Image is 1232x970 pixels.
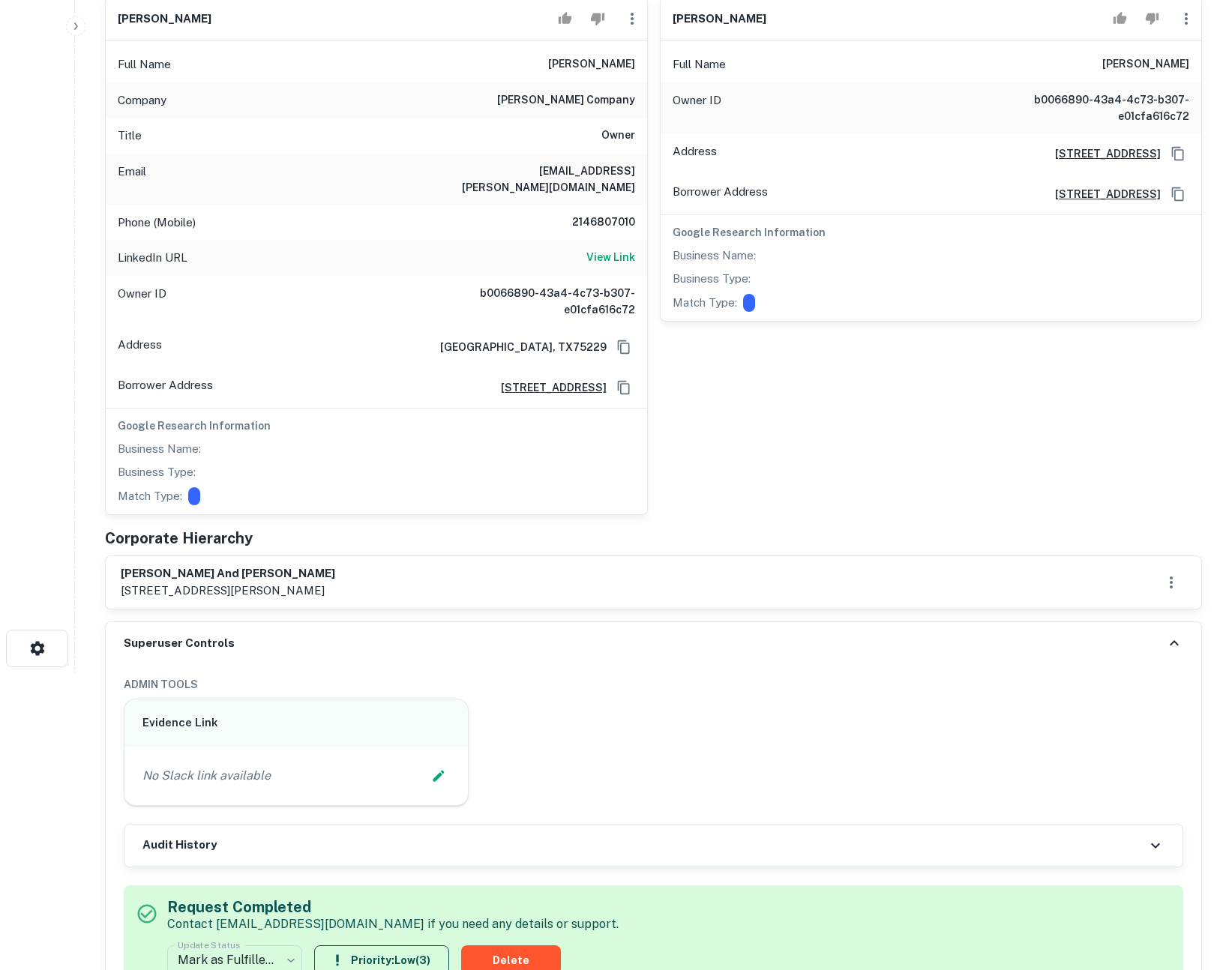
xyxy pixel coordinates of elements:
h6: [GEOGRAPHIC_DATA], TX75229 [428,339,607,355]
p: Business Type: [118,463,196,481]
h6: [PERSON_NAME] company [497,91,635,109]
button: Edit Slack Link [427,765,450,787]
a: View Link [586,249,635,267]
p: Email [118,163,146,196]
button: Reject [584,4,610,34]
p: Match Type: [673,294,737,312]
h6: Evidence Link [142,714,450,732]
p: Match Type: [118,487,182,505]
p: LinkedIn URL [118,249,187,267]
h6: b0066890-43a4-4c73-b307-e01cfa616c72 [1009,91,1189,124]
h6: Owner [601,127,635,145]
p: Company [118,91,166,109]
label: Update Status [178,939,240,951]
h6: [PERSON_NAME] [673,10,766,28]
button: Copy Address [613,336,635,358]
iframe: Chat Widget [1157,850,1232,922]
p: Title [118,127,142,145]
h6: [PERSON_NAME] and [PERSON_NAME] [121,565,335,582]
p: Borrower Address [673,183,768,205]
h6: Google Research Information [118,418,635,434]
h5: Request Completed [167,896,619,918]
button: Accept [1107,4,1133,34]
p: Owner ID [673,91,721,124]
h6: 2146807010 [545,214,635,232]
p: Contact [EMAIL_ADDRESS][DOMAIN_NAME] if you need any details or support. [167,915,619,933]
button: Reject [1139,4,1165,34]
button: Copy Address [1167,183,1189,205]
h6: Superuser Controls [124,635,235,652]
h6: b0066890-43a4-4c73-b307-e01cfa616c72 [455,285,635,318]
button: Copy Address [1167,142,1189,165]
p: Owner ID [118,285,166,318]
p: No Slack link available [142,767,271,785]
button: Copy Address [613,376,635,399]
h6: [PERSON_NAME] [118,10,211,28]
p: Business Name: [673,247,756,265]
p: Business Type: [673,270,751,288]
p: Address [673,142,717,165]
p: Business Name: [118,440,201,458]
h6: ADMIN TOOLS [124,676,1183,693]
h6: View Link [586,249,635,265]
h5: Corporate Hierarchy [105,527,253,549]
h6: [PERSON_NAME] [1102,55,1189,73]
p: Address [118,336,162,358]
p: Phone (Mobile) [118,214,196,232]
a: [STREET_ADDRESS] [1043,186,1161,202]
h6: [EMAIL_ADDRESS][PERSON_NAME][DOMAIN_NAME] [455,163,635,196]
a: [STREET_ADDRESS] [489,379,607,396]
h6: Google Research Information [673,224,1190,241]
p: [STREET_ADDRESS][PERSON_NAME] [121,582,335,600]
p: Full Name [673,55,726,73]
button: Accept [552,4,578,34]
a: [STREET_ADDRESS] [1043,145,1161,162]
p: Borrower Address [118,376,213,399]
p: Full Name [118,55,171,73]
h6: Audit History [142,837,217,854]
h6: [PERSON_NAME] [548,55,635,73]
